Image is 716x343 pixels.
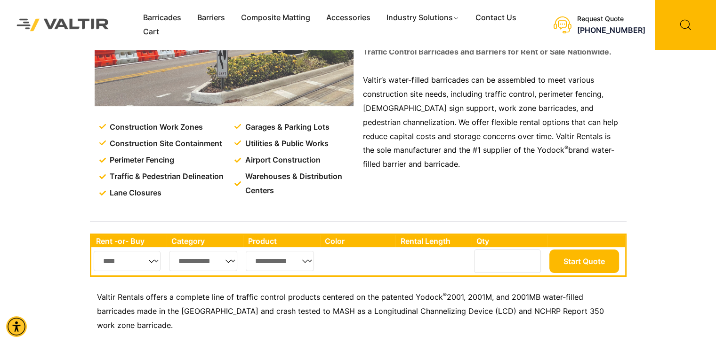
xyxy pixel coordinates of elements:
select: Single select [94,251,161,271]
th: Rent -or- Buy [91,235,167,247]
a: Contact Us [467,11,524,25]
span: Valtir Rentals offers a complete line of traffic control products centered on the patented Yodock [97,292,443,302]
select: Single select [246,251,314,271]
th: Rental Length [395,235,472,247]
a: Cart [135,25,167,39]
a: Industry Solutions [378,11,467,25]
p: Valtir’s water-filled barricades can be assembled to meet various construction site needs, includ... [363,73,622,171]
span: Airport Construction [243,153,321,167]
div: Request Quote [577,15,645,23]
span: Traffic & Pedestrian Delineation [107,170,224,184]
span: Garages & Parking Lots [243,120,330,134]
span: Perimeter Fencing [107,153,174,167]
span: Construction Site Containment [107,137,222,151]
a: Barriers [189,11,233,25]
a: Barricades [135,11,189,25]
span: Utilities & Public Works [243,137,329,151]
img: Valtir Rentals [7,9,119,40]
th: Product [243,235,320,247]
a: Composite Matting [233,11,318,25]
th: Color [320,235,396,247]
span: Lane Closures [107,186,161,200]
span: Warehouses & Distribution Centers [243,170,355,198]
div: Accessibility Menu [6,316,27,337]
a: Accessories [318,11,378,25]
th: Category [167,235,244,247]
a: call (888) 496-3625 [577,25,645,35]
input: Number [474,249,541,273]
button: Start Quote [549,249,619,273]
th: Qty [472,235,547,247]
span: Construction Work Zones [107,120,203,134]
span: 2001, 2001M, and 2001MB water-filled barricades made in the [GEOGRAPHIC_DATA] and crash tested to... [97,292,604,330]
sup: ® [443,291,447,298]
sup: ® [564,144,568,151]
select: Single select [169,251,238,271]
